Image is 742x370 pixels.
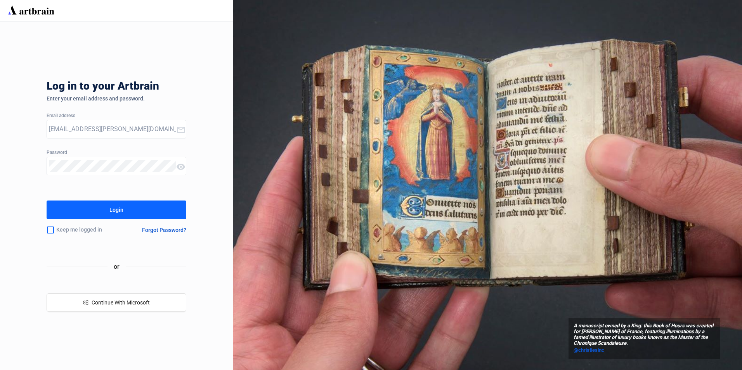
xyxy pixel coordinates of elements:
span: @christiesinc [574,347,604,353]
div: Forgot Password? [142,227,186,233]
a: @christiesinc [574,346,715,354]
span: Continue With Microsoft [92,299,150,306]
button: windowsContinue With Microsoft [47,293,186,312]
div: Password [47,150,186,156]
span: or [107,262,126,271]
span: windows [83,300,88,305]
div: Log in to your Artbrain [47,80,279,95]
div: Enter your email address and password. [47,95,186,102]
button: Login [47,201,186,219]
div: Login [109,204,123,216]
div: Keep me logged in [47,222,123,238]
div: Email address [47,113,186,119]
span: A manuscript owned by a King: this Book of Hours was created for [PERSON_NAME] of France, featuri... [574,323,715,346]
input: Your Email [49,123,176,135]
